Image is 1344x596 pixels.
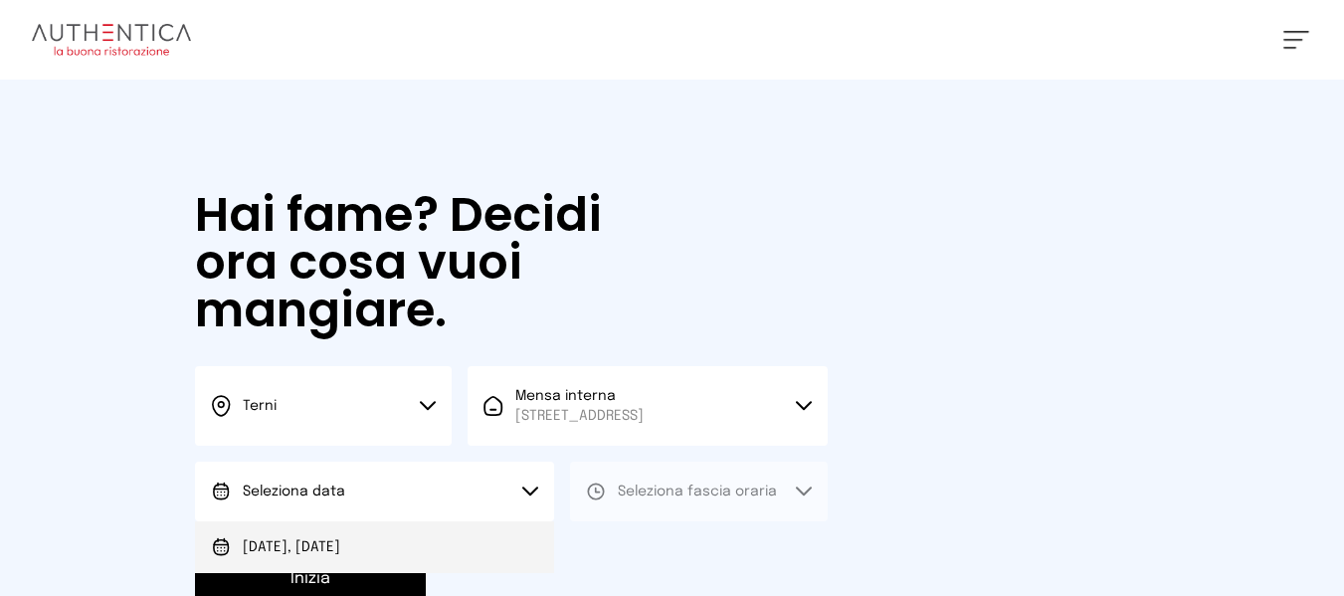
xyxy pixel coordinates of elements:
[618,485,777,498] span: Seleziona fascia oraria
[243,537,340,557] span: [DATE], [DATE]
[195,462,554,521] button: Seleziona data
[570,462,827,521] button: Seleziona fascia oraria
[243,485,345,498] span: Seleziona data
